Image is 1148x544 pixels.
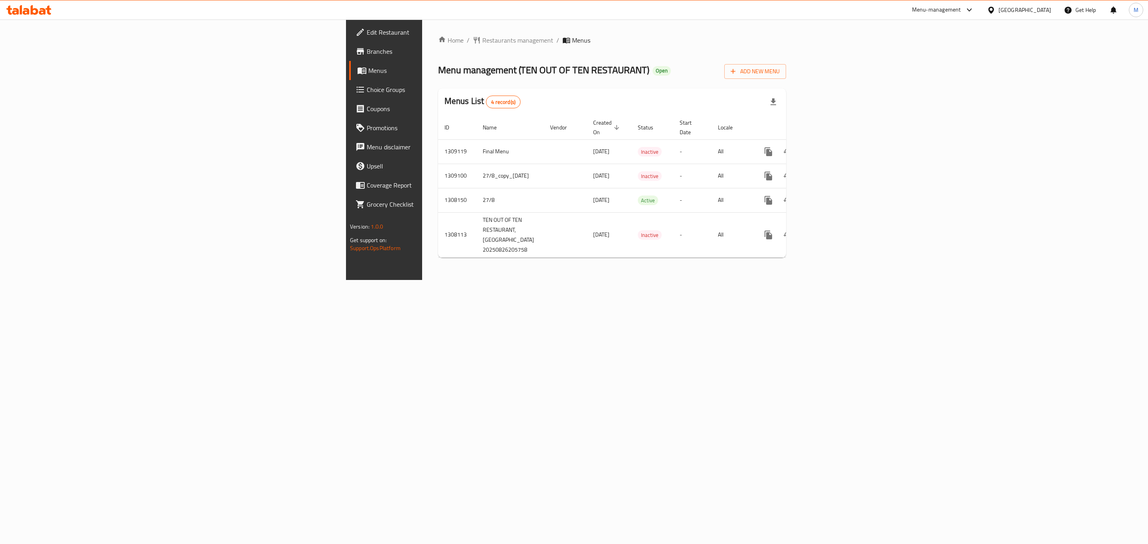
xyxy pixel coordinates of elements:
span: Menu management ( TEN OUT OF TEN RESTAURANT ) [438,61,649,79]
div: [GEOGRAPHIC_DATA] [999,6,1051,14]
nav: breadcrumb [438,35,786,45]
button: Add New Menu [724,64,786,79]
span: Upsell [367,161,531,171]
span: Add New Menu [731,67,780,76]
span: Active [638,196,658,205]
td: All [712,164,753,188]
button: more [759,191,778,210]
span: Branches [367,47,531,56]
div: Inactive [638,171,662,181]
span: Menus [368,66,531,75]
a: Promotions [349,118,538,137]
span: Promotions [367,123,531,133]
a: Support.OpsPlatform [350,243,401,253]
button: Change Status [778,142,797,161]
span: [DATE] [593,229,609,240]
span: Menu disclaimer [367,142,531,152]
span: ID [444,123,460,132]
span: Inactive [638,231,662,240]
td: All [712,139,753,164]
span: [DATE] [593,146,609,157]
td: - [673,188,712,212]
span: Coupons [367,104,531,113]
span: 1.0.0 [371,221,383,232]
div: Total records count [486,96,521,108]
h2: Menus List [444,95,521,108]
span: Choice Groups [367,85,531,94]
a: Upsell [349,157,538,176]
span: Start Date [680,118,702,137]
div: Inactive [638,230,662,240]
span: Name [483,123,507,132]
a: Menus [349,61,538,80]
span: Edit Restaurant [367,27,531,37]
a: Grocery Checklist [349,195,538,214]
div: Menu-management [912,5,961,15]
span: M [1134,6,1138,14]
span: [DATE] [593,195,609,205]
button: more [759,142,778,161]
span: Menus [572,35,590,45]
table: enhanced table [438,115,842,258]
span: Vendor [550,123,577,132]
td: All [712,212,753,257]
span: Version: [350,221,370,232]
span: Coverage Report [367,180,531,190]
div: Open [653,66,671,76]
button: Change Status [778,166,797,186]
td: - [673,139,712,164]
span: Inactive [638,147,662,157]
a: Branches [349,42,538,61]
span: Get support on: [350,235,387,245]
button: Change Status [778,191,797,210]
span: Status [638,123,664,132]
th: Actions [753,115,842,140]
span: Created On [593,118,622,137]
td: - [673,212,712,257]
span: Grocery Checklist [367,200,531,209]
li: / [556,35,559,45]
a: Menu disclaimer [349,137,538,157]
a: Choice Groups [349,80,538,99]
a: Coupons [349,99,538,118]
div: Export file [764,92,783,112]
a: Edit Restaurant [349,23,538,42]
span: Locale [718,123,743,132]
button: more [759,166,778,186]
span: Inactive [638,172,662,181]
td: All [712,188,753,212]
button: Change Status [778,225,797,245]
a: Coverage Report [349,176,538,195]
td: - [673,164,712,188]
span: Open [653,67,671,74]
span: [DATE] [593,170,609,181]
button: more [759,225,778,245]
span: 4 record(s) [486,98,520,106]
